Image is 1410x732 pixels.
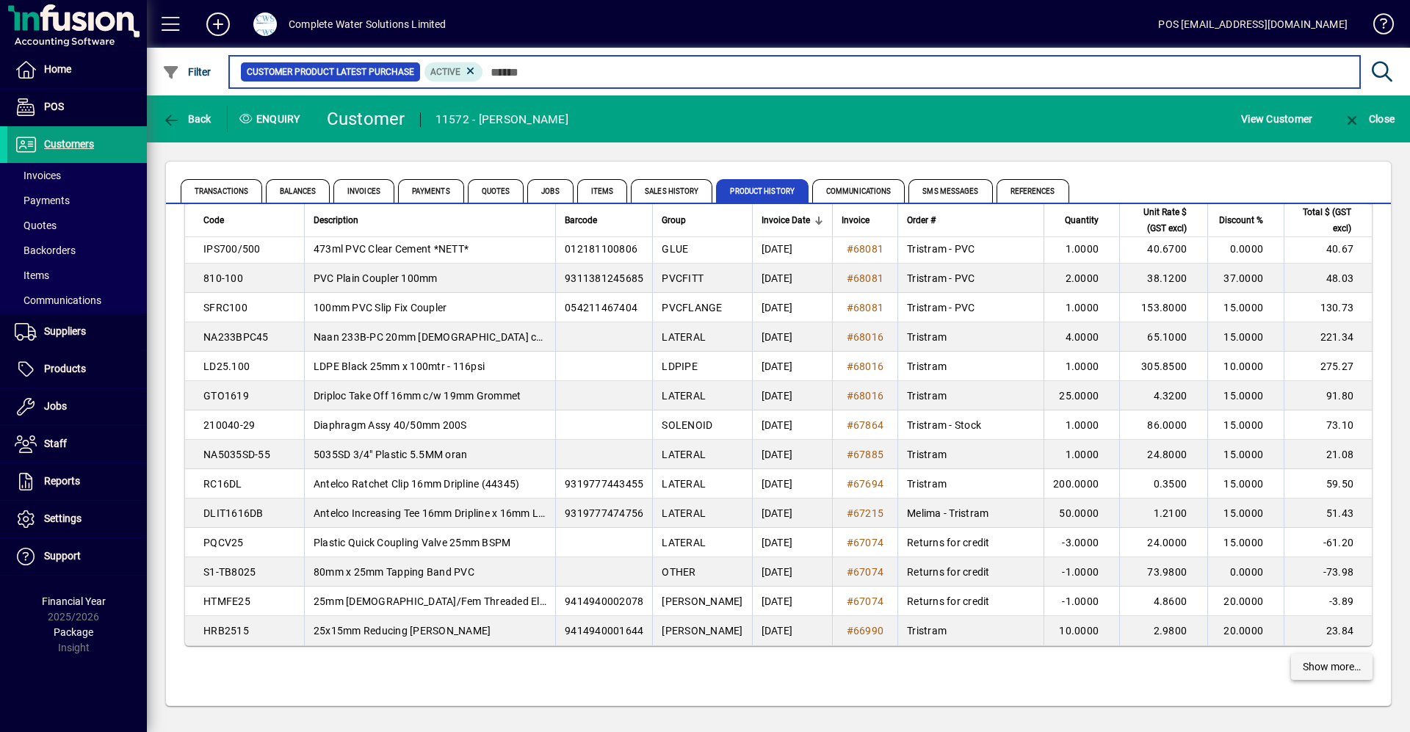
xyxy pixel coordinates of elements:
span: PVC Plain Coupler 100mm [314,272,438,284]
td: 10.0000 [1044,616,1119,645]
a: #67864 [842,417,889,433]
span: 25mm [DEMOGRAPHIC_DATA]/Fem Threaded Elbow [314,595,560,607]
a: Payments [7,188,147,213]
span: [PERSON_NAME] [662,625,742,637]
td: Returns for credit [897,557,1044,587]
span: 054211467404 [565,302,637,314]
div: Total $ (GST excl) [1293,204,1364,236]
span: 25x15mm Reducing [PERSON_NAME] [314,625,491,637]
td: 1.0000 [1044,440,1119,469]
td: 65.1000 [1119,322,1207,352]
td: 24.8000 [1119,440,1207,469]
span: 66990 [853,625,883,637]
button: Close [1339,106,1398,132]
a: #68016 [842,388,889,404]
span: Home [44,63,71,75]
mat-chip: Product Activation Status: Active [424,62,483,81]
td: [DATE] [752,440,832,469]
span: 100mm PVC Slip Fix Coupler [314,302,447,314]
a: Knowledge Base [1362,3,1392,51]
button: Add [195,11,242,37]
span: 68081 [853,272,883,284]
span: Backorders [15,244,76,256]
td: 51.43 [1284,499,1372,528]
span: Items [15,269,49,281]
td: 91.80 [1284,381,1372,410]
span: Naan 233B-PC 20mm [DEMOGRAPHIC_DATA] c/w 4.5[PERSON_NAME] nozzle [314,331,681,343]
td: 15.0000 [1207,528,1284,557]
div: Invoice [842,212,889,228]
a: #67074 [842,564,889,580]
span: PVCFLANGE [662,302,722,314]
td: 15.0000 [1207,499,1284,528]
span: Customers [44,138,94,150]
span: Invoices [15,170,61,181]
span: Filter [162,66,211,78]
td: [DATE] [752,410,832,440]
span: LATERAL [662,449,706,460]
td: -1.0000 [1044,557,1119,587]
span: HTMFE25 [203,595,250,607]
span: 67694 [853,478,883,490]
span: Products [44,363,86,374]
td: 153.8000 [1119,293,1207,322]
a: #68081 [842,241,889,257]
span: POS [44,101,64,112]
td: 1.0000 [1044,352,1119,381]
td: Tristram [897,469,1044,499]
div: Code [203,212,295,228]
a: Suppliers [7,314,147,350]
span: Quantity [1065,212,1099,228]
div: Barcode [565,212,643,228]
span: 810-100 [203,272,243,284]
td: -73.98 [1284,557,1372,587]
td: Returns for credit [897,528,1044,557]
td: 15.0000 [1207,469,1284,499]
span: 9414940001644 [565,625,643,637]
a: Support [7,538,147,575]
span: # [847,478,853,490]
td: 25.0000 [1044,381,1119,410]
td: 2.0000 [1044,264,1119,293]
span: # [847,507,853,519]
button: Profile [242,11,289,37]
span: Invoices [333,179,394,203]
span: 5035SD 3/4" Plastic 5.5MM oran [314,449,468,460]
span: LATERAL [662,331,706,343]
td: [DATE] [752,528,832,557]
span: DLIT1616DB [203,507,264,519]
td: 24.0000 [1119,528,1207,557]
span: Package [54,626,93,638]
td: [DATE] [752,234,832,264]
td: [DATE] [752,381,832,410]
td: Tristram [897,352,1044,381]
span: 67885 [853,449,883,460]
div: Unit Rate $ (GST excl) [1129,204,1200,236]
td: 50.0000 [1044,499,1119,528]
span: 67864 [853,419,883,431]
span: Order # [907,212,936,228]
span: Support [44,550,81,562]
span: # [847,625,853,637]
td: 38.1200 [1119,264,1207,293]
a: Jobs [7,388,147,425]
span: IPS700/500 [203,243,261,255]
td: 59.50 [1284,469,1372,499]
span: 67074 [853,595,883,607]
span: View Customer [1241,107,1312,131]
a: POS [7,89,147,126]
span: Barcode [565,212,597,228]
button: Filter [159,59,215,85]
div: Quantity [1053,212,1112,228]
span: Customer Product Latest Purchase [247,65,414,79]
span: Sales History [631,179,712,203]
span: 80mm x 25mm Tapping Band PVC [314,566,474,578]
a: Staff [7,426,147,463]
span: LD25.100 [203,360,250,372]
a: #68081 [842,270,889,286]
td: [DATE] [752,293,832,322]
td: [DATE] [752,322,832,352]
a: #67074 [842,593,889,609]
span: Invoice [842,212,869,228]
span: 473ml PVC Clear Cement *NETT* [314,243,469,255]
